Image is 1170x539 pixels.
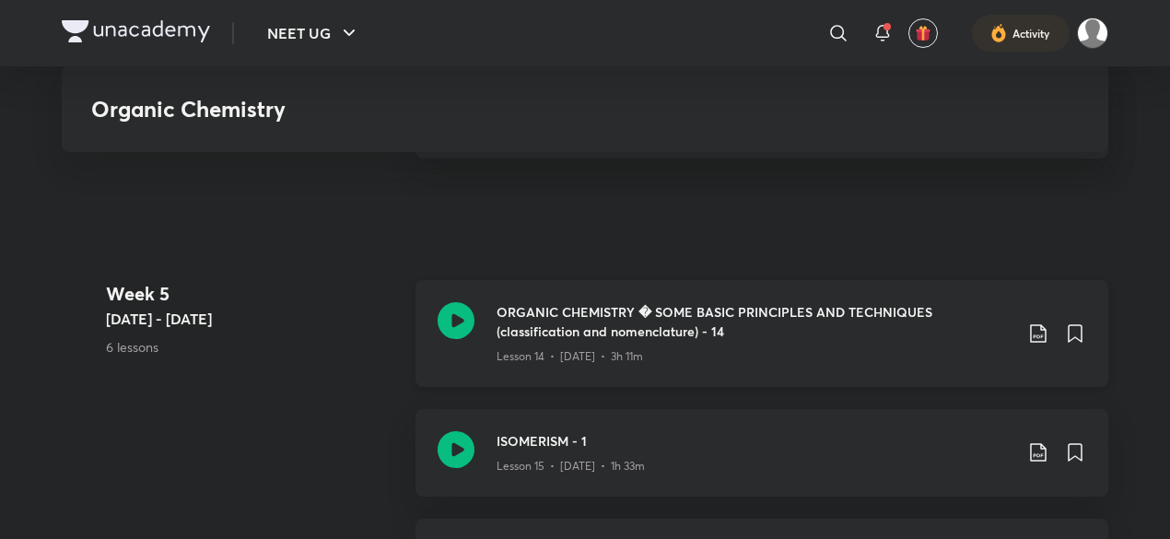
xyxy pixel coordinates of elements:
button: NEET UG [256,15,371,52]
button: avatar [908,18,938,48]
h3: ISOMERISM - 1 [497,431,1012,451]
p: 6 lessons [106,337,401,357]
a: ISOMERISM - 1Lesson 15 • [DATE] • 1h 33m [415,409,1108,519]
img: activity [990,22,1007,44]
h4: Week 5 [106,280,401,308]
p: Lesson 15 • [DATE] • 1h 33m [497,458,645,475]
h3: ORGANIC CHEMISTRY � SOME BASIC PRINCIPLES AND TECHNIQUES (classification and nomenclature) - 14 [497,302,1012,341]
a: Company Logo [62,20,210,47]
h3: Organic Chemistry [91,96,813,123]
img: avatar [915,25,931,41]
img: Company Logo [62,20,210,42]
img: Aman raj [1077,18,1108,49]
p: Lesson 14 • [DATE] • 3h 11m [497,348,643,365]
a: ORGANIC CHEMISTRY � SOME BASIC PRINCIPLES AND TECHNIQUES (classification and nomenclature) - 14Le... [415,280,1108,409]
h5: [DATE] - [DATE] [106,308,401,330]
